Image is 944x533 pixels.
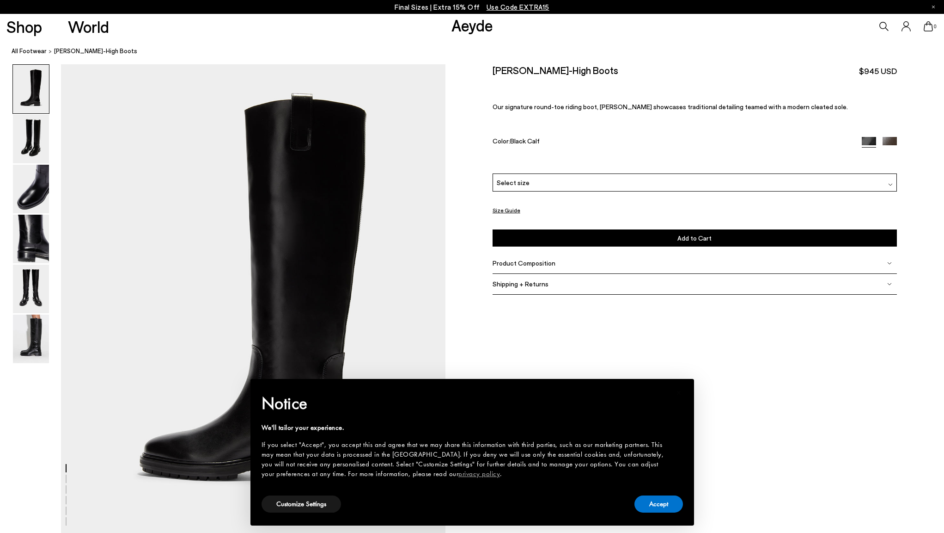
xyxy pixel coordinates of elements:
img: Henry Knee-High Boots - Image 3 [13,165,49,213]
span: Add to Cart [677,234,712,242]
a: 0 [924,21,933,31]
a: World [68,19,109,35]
h2: [PERSON_NAME]-High Boots [493,64,618,76]
span: Select size [497,178,530,187]
a: Aeyde [451,15,493,35]
img: Henry Knee-High Boots - Image 2 [13,115,49,163]
button: Customize Settings [262,496,341,513]
button: Size Guide [493,205,520,216]
img: Henry Knee-High Boots - Image 5 [13,265,49,313]
button: Close this notice [668,382,690,404]
img: Henry Knee-High Boots - Image 4 [13,215,49,263]
img: svg%3E [887,261,892,266]
button: Accept [634,496,683,513]
p: Final Sizes | Extra 15% Off [395,1,549,13]
img: svg%3E [887,282,892,286]
div: Color: [493,137,849,148]
a: Shop [6,19,42,35]
span: Navigate to /collections/ss25-final-sizes [487,3,549,11]
p: Our signature round-toe riding boot, [PERSON_NAME] showcases traditional detailing teamed with a ... [493,103,897,111]
a: All Footwear [12,46,47,56]
span: [PERSON_NAME]-High Boots [54,46,137,56]
div: If you select "Accept", you accept this and agree that we may share this information with third p... [262,440,668,479]
span: Product Composition [493,259,555,267]
button: Add to Cart [493,229,897,247]
img: Henry Knee-High Boots - Image 1 [13,65,49,113]
span: $945 USD [859,65,897,77]
div: We'll tailor your experience. [262,423,668,433]
img: Henry Knee-High Boots - Image 6 [13,315,49,363]
span: Shipping + Returns [493,280,548,288]
span: 0 [933,24,938,29]
nav: breadcrumb [12,39,944,64]
img: svg%3E [888,182,893,187]
span: × [676,385,682,400]
a: privacy policy [458,469,500,478]
h2: Notice [262,391,668,415]
span: Black Calf [510,137,540,145]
